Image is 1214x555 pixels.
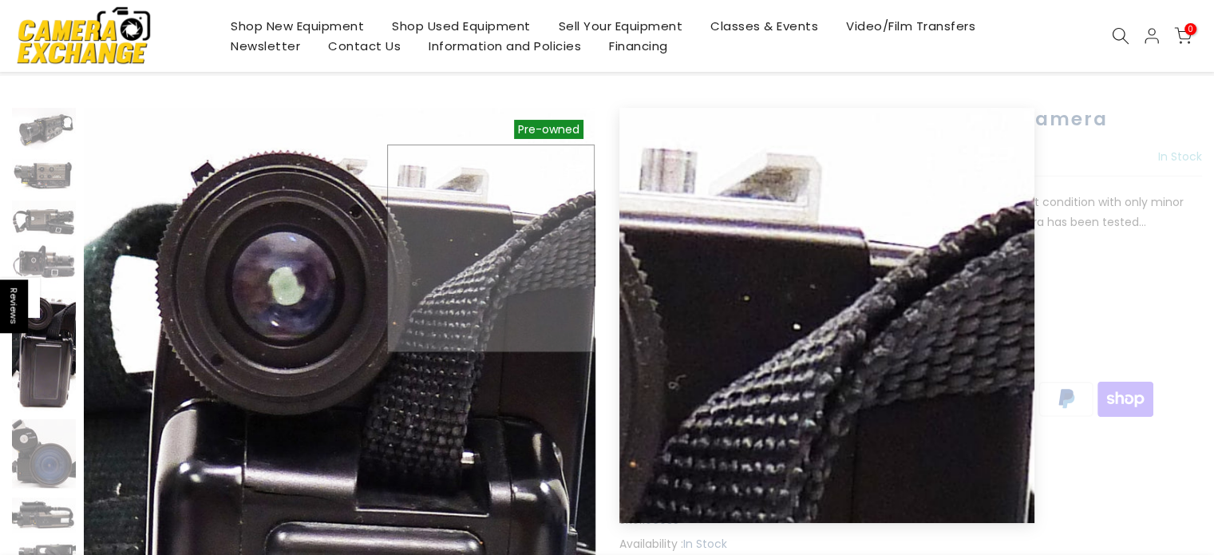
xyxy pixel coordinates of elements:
[619,418,679,458] img: visa
[1184,23,1196,35] span: 0
[642,510,679,530] span: 106935
[683,536,727,552] span: In Stock
[217,16,378,36] a: Shop New Equipment
[619,147,700,168] div: $999.99
[12,498,76,533] img: Canon 1014 XL-S Canosound Super 8 Camera Movie Cameras and Accessories Canon 106935
[1096,379,1156,418] img: shopify pay
[12,200,76,237] img: Canon 1014 XL-S Canosound Super 8 Camera Movie Cameras and Accessories Canon 106935
[595,36,682,56] a: Financing
[619,475,707,491] a: Ask a Question
[619,534,1203,554] div: Availability :
[1036,379,1096,418] img: paypal
[314,36,415,56] a: Contact Us
[1158,149,1202,165] span: In Stock
[917,379,977,418] img: google pay
[738,379,798,418] img: american express
[619,379,679,418] img: synchrony
[976,379,1036,418] img: master
[12,291,76,411] img: Canon 1014 XL-S Canosound Super 8 Camera Movie Cameras and Accessories Canon 106935
[12,158,76,192] img: Canon 1014 XL-S Canosound Super 8 Camera Movie Cameras and Accessories Canon 106935
[544,16,697,36] a: Sell Your Equipment
[697,16,832,36] a: Classes & Events
[619,192,1203,253] p: A beautiful Canon 1014 XL-S Canosound Super 8 Movie Camera in excellent condition with only minor...
[619,510,1203,530] div: SKU:
[619,343,902,363] a: More payment options
[764,279,842,290] span: Add to cart
[678,379,738,418] img: amazon payments
[619,108,1203,131] h1: Canon 1014 XL-S Canosound Super 8 Camera
[623,235,685,249] button: Read more
[415,36,595,56] a: Information and Policies
[12,244,76,283] img: Canon 1014 XL-S Canosound Super 8 Camera Movie Cameras and Accessories Canon 106935
[857,379,917,418] img: discover
[217,36,314,56] a: Newsletter
[12,108,76,150] img: Canon 1014 XL-S Canosound Super 8 Camera Movie Cameras and Accessories Canon 106935
[832,16,990,36] a: Video/Film Transfers
[378,16,545,36] a: Shop Used Equipment
[723,268,862,300] button: Add to cart
[1174,27,1192,45] a: 0
[12,419,76,490] img: Canon 1014 XL-S Canosound Super 8 Camera Movie Cameras and Accessories Canon 106935
[797,379,857,418] img: apple pay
